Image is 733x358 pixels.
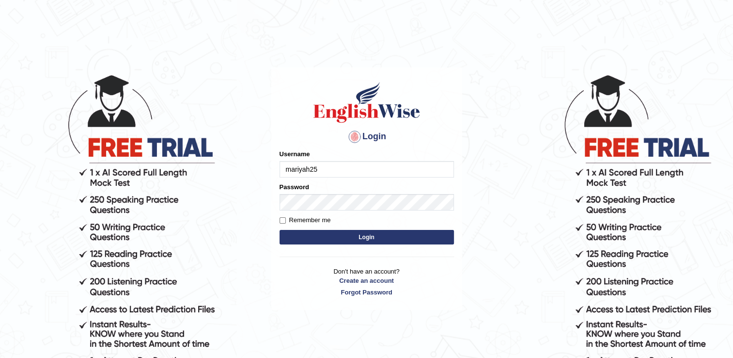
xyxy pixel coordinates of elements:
a: Forgot Password [280,288,454,297]
label: Username [280,149,310,159]
p: Don't have an account? [280,267,454,297]
label: Password [280,182,309,192]
button: Login [280,230,454,244]
h4: Login [280,129,454,145]
label: Remember me [280,215,331,225]
img: Logo of English Wise sign in for intelligent practice with AI [312,81,422,124]
input: Remember me [280,217,286,224]
a: Create an account [280,276,454,285]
